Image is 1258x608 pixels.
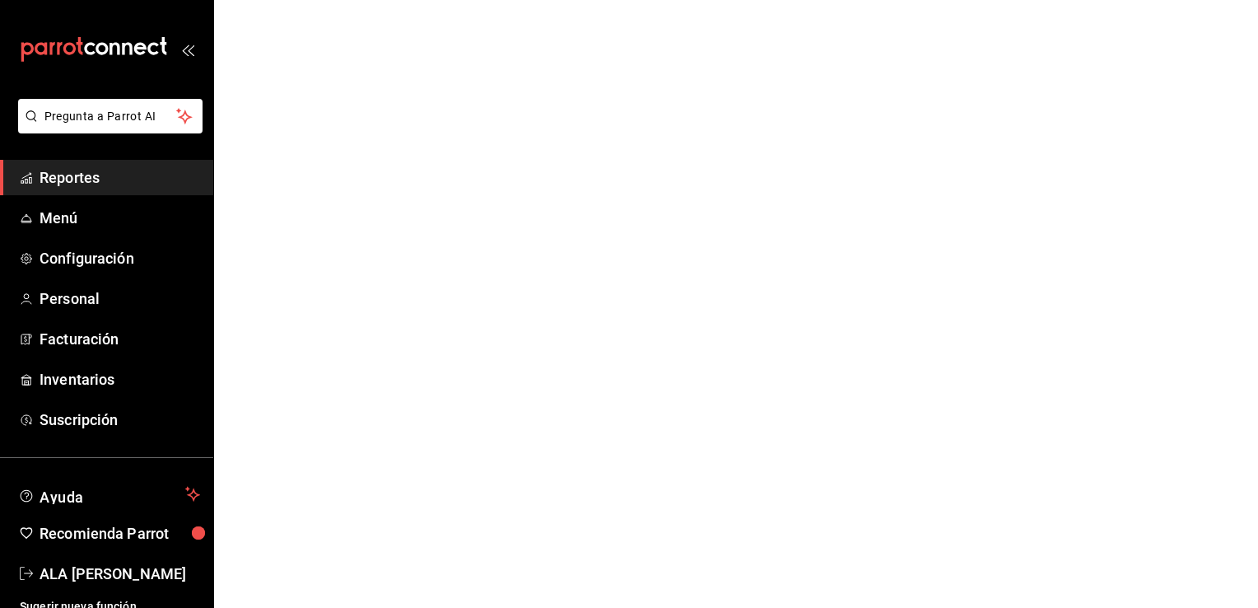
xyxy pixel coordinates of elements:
[40,207,200,229] span: Menú
[40,409,200,431] span: Suscripción
[18,99,203,133] button: Pregunta a Parrot AI
[181,43,194,56] button: open_drawer_menu
[40,368,200,391] span: Inventarios
[40,522,200,545] span: Recomienda Parrot
[40,328,200,350] span: Facturación
[12,119,203,137] a: Pregunta a Parrot AI
[40,484,179,504] span: Ayuda
[40,247,200,269] span: Configuración
[40,288,200,310] span: Personal
[40,166,200,189] span: Reportes
[40,563,200,585] span: ALA [PERSON_NAME]
[44,108,177,125] span: Pregunta a Parrot AI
